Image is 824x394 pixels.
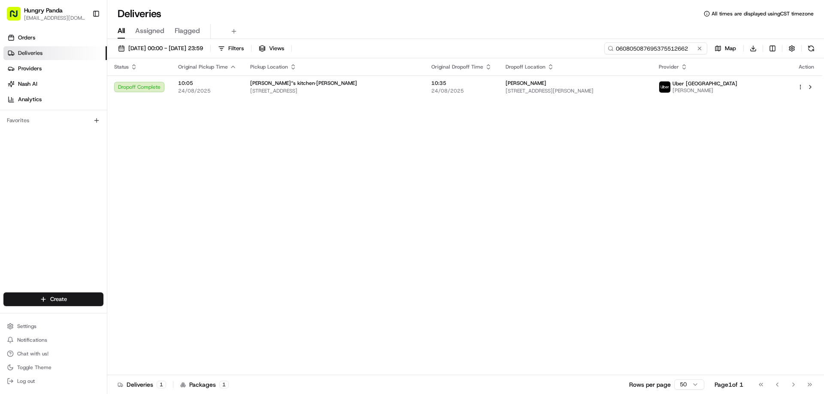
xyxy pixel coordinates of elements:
[175,26,200,36] span: Flagged
[269,45,284,52] span: Views
[725,45,736,52] span: Map
[178,80,236,87] span: 10:05
[506,87,645,94] span: [STREET_ADDRESS][PERSON_NAME]
[250,80,357,87] span: [PERSON_NAME]“s kitchen·[PERSON_NAME]
[118,7,161,21] h1: Deliveries
[506,63,545,70] span: Dropoff Location
[431,87,492,94] span: 24/08/2025
[157,381,166,388] div: 1
[3,62,107,75] a: Providers
[3,31,107,45] a: Orders
[17,133,24,140] img: 1736555255976-a54dd68f-1ca7-489b-9aae-adbdc363a1c4
[250,87,418,94] span: [STREET_ADDRESS]
[178,63,228,70] span: Original Pickup Time
[135,26,164,36] span: Assigned
[604,42,707,54] input: Type to search
[9,34,156,48] p: Welcome 👋
[73,192,79,199] div: 💻
[250,63,288,70] span: Pickup Location
[180,380,229,389] div: Packages
[712,10,814,17] span: All times are displayed using CST timezone
[3,334,103,346] button: Notifications
[431,63,483,70] span: Original Dropoff Time
[18,65,42,72] span: Providers
[3,320,103,332] button: Settings
[9,111,58,118] div: Past conversations
[228,45,244,52] span: Filters
[76,133,96,140] span: 8月19日
[146,84,156,95] button: Start new chat
[24,6,63,15] button: Hungry Panda
[5,188,69,204] a: 📗Knowledge Base
[71,133,74,140] span: •
[18,34,35,42] span: Orders
[18,82,33,97] img: 1753817452368-0c19585d-7be3-40d9-9a41-2dc781b3d1eb
[9,82,24,97] img: 1736555255976-a54dd68f-1ca7-489b-9aae-adbdc363a1c4
[22,55,142,64] input: Clear
[17,323,36,330] span: Settings
[3,375,103,387] button: Log out
[27,133,70,140] span: [PERSON_NAME]
[3,292,103,306] button: Create
[17,364,51,371] span: Toggle Theme
[3,93,107,106] a: Analytics
[178,87,236,94] span: 24/08/2025
[255,42,288,54] button: Views
[39,90,118,97] div: We're available if you need us!
[28,156,31,163] span: •
[17,378,35,385] span: Log out
[3,114,103,127] div: Favorites
[118,380,166,389] div: Deliveries
[506,80,546,87] span: [PERSON_NAME]
[3,361,103,373] button: Toggle Theme
[659,81,670,93] img: uber-new-logo.jpeg
[673,87,737,94] span: [PERSON_NAME]
[805,42,817,54] button: Refresh
[3,46,107,60] a: Deliveries
[114,63,129,70] span: Status
[219,381,229,388] div: 1
[39,82,141,90] div: Start new chat
[214,42,248,54] button: Filters
[69,188,141,204] a: 💻API Documentation
[118,26,125,36] span: All
[3,3,89,24] button: Hungry Panda[EMAIL_ADDRESS][DOMAIN_NAME]
[659,63,679,70] span: Provider
[17,192,66,200] span: Knowledge Base
[18,49,42,57] span: Deliveries
[81,192,138,200] span: API Documentation
[17,350,48,357] span: Chat with us!
[50,295,67,303] span: Create
[133,110,156,120] button: See all
[85,213,104,219] span: Pylon
[61,212,104,219] a: Powered byPylon
[715,380,743,389] div: Page 1 of 1
[3,77,107,91] a: Nash AI
[9,125,22,138] img: Bea Lacdao
[431,80,492,87] span: 10:35
[24,15,85,21] button: [EMAIL_ADDRESS][DOMAIN_NAME]
[17,337,47,343] span: Notifications
[128,45,203,52] span: [DATE] 00:00 - [DATE] 23:59
[3,348,103,360] button: Chat with us!
[9,192,15,199] div: 📗
[629,380,671,389] p: Rows per page
[711,42,740,54] button: Map
[18,96,42,103] span: Analytics
[673,80,737,87] span: Uber [GEOGRAPHIC_DATA]
[114,42,207,54] button: [DATE] 00:00 - [DATE] 23:59
[797,63,815,70] div: Action
[33,156,53,163] span: 8月15日
[9,9,26,26] img: Nash
[18,80,37,88] span: Nash AI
